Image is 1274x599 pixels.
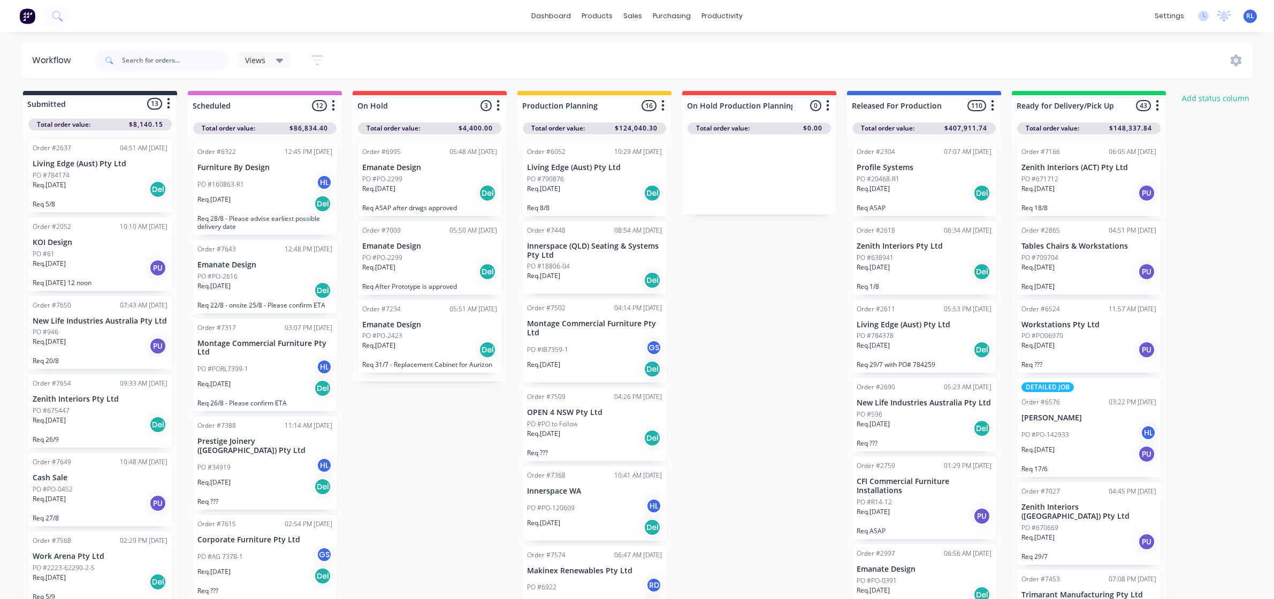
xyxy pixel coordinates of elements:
p: PO #PO-2299 [362,174,402,184]
div: Workflow [32,54,76,67]
p: PO #PO-120609 [527,503,575,513]
div: Order #765007:43 AM [DATE]New Life Industries Australia Pty LtdPO #946Req.[DATE]PUReq 20/8 [28,296,172,370]
div: Order #7615 [197,519,236,529]
div: Order #6576 [1021,397,1060,407]
p: Req. [DATE] [857,586,890,595]
div: 09:33 AM [DATE] [120,379,167,388]
p: Emanate Design [197,260,332,270]
div: Order #632212:45 PM [DATE]Furniture By DesignPO #160863-R1HLReq.[DATE]DelReq 28/8 - Please advise... [193,143,337,235]
p: Req. [DATE] [527,271,560,281]
p: Makinex Renewables Pty Ltd [527,566,662,575]
span: $4,400.00 [459,124,493,133]
div: PU [973,508,990,525]
p: PO #596 [857,410,882,419]
div: 05:51 AM [DATE] [449,304,497,314]
div: Order #7509 [527,392,566,402]
input: Search for orders... [122,50,228,71]
p: KOI Design [33,238,167,247]
div: Order #275901:29 PM [DATE]CFI Commercial Furniture InstallationsPO #R14-12Req.[DATE]PUReq ASAP [852,457,996,539]
p: PO #PO-0391 [857,576,897,586]
p: PO #946 [33,327,58,337]
div: Del [644,360,661,378]
div: Order #605210:29 AM [DATE]Living Edge (Aust) Pty LtdPO #790876Req.[DATE]DelReq 8/8 [523,143,666,216]
div: products [576,8,618,24]
div: Order #2759 [857,461,895,471]
span: Total order value: [696,124,750,133]
p: Req. [DATE] [1021,263,1055,272]
span: RL [1246,11,1254,21]
p: [PERSON_NAME] [1021,413,1156,423]
div: Order #736810:41 AM [DATE]Innerspace WAPO #PO-120609HLReq.[DATE]Del [523,466,666,541]
p: Req 29/7 [1021,552,1156,560]
span: Total order value: [861,124,914,133]
div: 02:29 PM [DATE] [120,536,167,546]
div: Order #750204:14 PM [DATE]Montage Commercial Furniture Pty LtdPO #IB7359-1GSReq.[DATE]Del [523,299,666,382]
p: Req. [DATE] [857,341,890,350]
p: Req 8/8 [527,204,662,212]
div: Order #723405:51 AM [DATE]Emanate DesignPO #PO-2423Req.[DATE]DelReq 31/7 - Replacement Cabinet fo... [358,300,501,373]
div: Del [644,185,661,202]
p: PO #671712 [1021,174,1058,184]
div: Order #699505:48 AM [DATE]Emanate DesignPO #PO-2299Req.[DATE]DelReq ASAP after drwgs approved [358,143,501,216]
p: Living Edge (Aust) Pty Ltd [33,159,167,168]
div: 02:54 PM [DATE] [285,519,332,529]
div: Order #761502:54 PM [DATE]Corporate Furniture Pty LtdPO #AG 7378-1GSReq.[DATE]DelReq ??? [193,515,337,599]
div: Order #2052 [33,222,71,232]
div: Order #6052 [527,147,566,157]
p: Req 27/8 [33,514,167,522]
div: productivity [696,8,748,24]
div: 04:51 AM [DATE] [120,143,167,153]
p: Req 18/8 [1021,204,1156,212]
p: Req [DATE] [1021,282,1156,290]
p: Profile Systems [857,163,991,172]
p: Emanate Design [362,163,497,172]
div: Order #2618 [857,226,895,235]
span: $86,834.40 [289,124,328,133]
p: Req. [DATE] [33,416,66,425]
p: Req. [DATE] [33,337,66,347]
p: Req. [DATE] [1021,184,1055,194]
div: purchasing [647,8,696,24]
p: Corporate Furniture Pty Ltd [197,535,332,544]
span: $0.00 [803,124,822,133]
div: 11:14 AM [DATE] [285,421,332,431]
p: Zenith Interiors Pty Ltd [857,242,991,251]
p: Req After Prototype is approved [362,282,497,290]
a: dashboard [526,8,576,24]
div: 03:22 PM [DATE] [1109,397,1156,407]
div: 11:57 AM [DATE] [1109,304,1156,314]
div: RD [646,577,662,593]
p: PO #PO-2616 [197,272,238,281]
span: $8,140.15 [129,120,163,129]
div: 05:23 AM [DATE] [944,382,991,392]
p: Req [DATE] 12 noon [33,279,167,287]
p: OPEN 4 NSW Pty Ltd [527,408,662,417]
div: Order #7368 [527,471,566,480]
div: 07:07 AM [DATE] [944,147,991,157]
div: Order #652411:57 AM [DATE]Workstations Pty LtdPO #PO06970Req.[DATE]PUReq ??? [1017,300,1161,373]
div: GS [316,547,332,563]
div: Order #764910:48 AM [DATE]Cash SalePO #PO-0452Req.[DATE]PUReq 27/8 [28,453,172,526]
p: Work Arena Pty Ltd [33,552,167,561]
div: PU [1138,263,1155,280]
p: PO #PO-142933 [1021,430,1069,440]
p: Req 31/7 - Replacement Cabinet for Aurizon [362,360,497,368]
div: Order #6995 [362,147,401,157]
div: Del [644,519,661,536]
div: Order #7574 [527,550,566,560]
div: Order #731703:07 PM [DATE]Montage Commercial Furniture Pty LtdPO #PORL7399-1HLReq.[DATE]DelReq 26... [193,319,337,412]
span: Total order value: [531,124,585,133]
p: Req. [DATE] [527,429,560,439]
p: Req. [DATE] [33,494,66,504]
p: Req ??? [857,439,991,447]
div: Del [479,185,496,202]
p: PO #790876 [527,174,564,184]
div: Order #263704:51 AM [DATE]Living Edge (Aust) Pty LtdPO #784174Req.[DATE]DelReq 5/8 [28,139,172,212]
div: Order #269005:23 AM [DATE]New Life Industries Australia Pty LtdPO #596Req.[DATE]DelReq ??? [852,378,996,451]
div: HL [316,359,332,375]
button: Add status column [1177,91,1255,105]
p: Req. [DATE] [33,180,66,190]
p: Req. [DATE] [527,184,560,194]
p: Req ??? [527,449,662,457]
div: Order #2304 [857,147,895,157]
